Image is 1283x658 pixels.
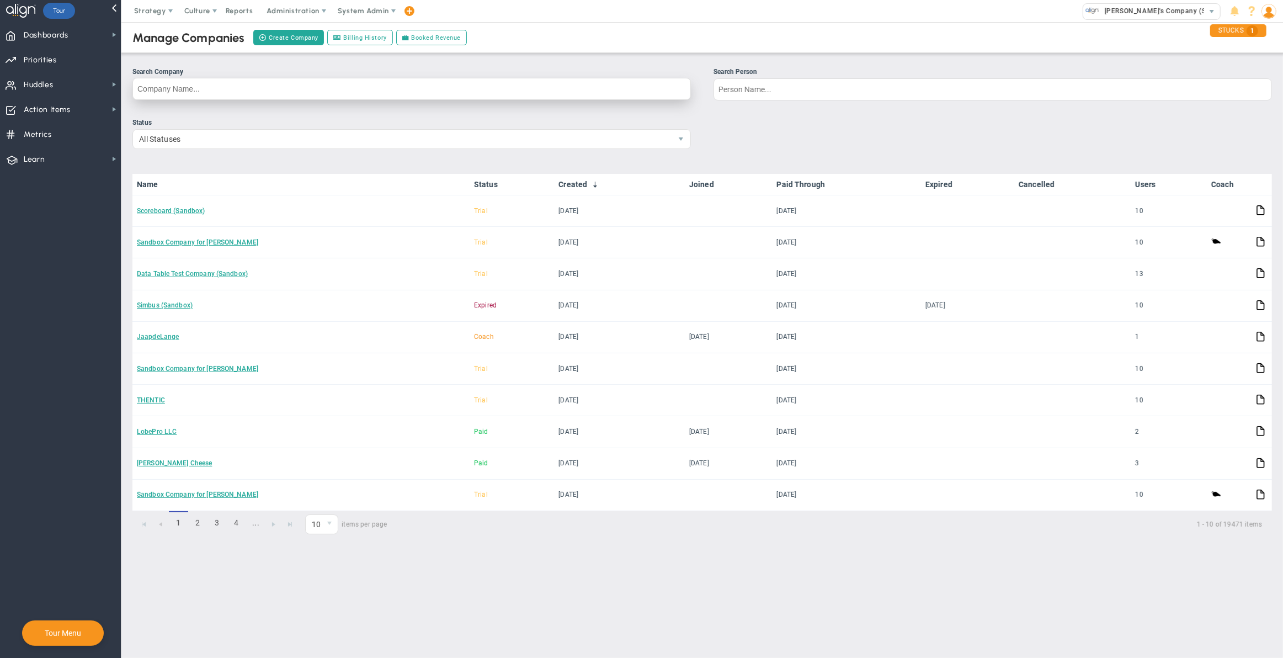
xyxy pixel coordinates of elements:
span: 1 [1247,25,1258,36]
a: Name [137,180,465,189]
a: JaapdeLange [137,333,179,341]
td: [DATE] [772,290,920,322]
td: 3 [1131,448,1207,480]
td: 1 [1131,322,1207,353]
a: Sandbox Company for [PERSON_NAME] [137,238,258,246]
a: Coach [1211,180,1247,189]
td: 10 [1131,195,1207,227]
a: Go to the next page [265,516,282,533]
span: Strategy [134,7,166,15]
a: Data Table Test Company (Sandbox) [137,270,248,278]
td: 10 [1131,480,1207,511]
a: Paid Through [776,180,916,189]
span: System Admin [338,7,389,15]
td: 10 [1131,227,1207,258]
td: [DATE] [772,480,920,511]
a: Sandbox Company for [PERSON_NAME] [137,491,258,498]
span: Trial [474,365,488,373]
span: Huddles [24,73,54,97]
a: Sandbox Company for [PERSON_NAME] [137,365,258,373]
span: 1 [169,511,188,535]
button: Create Company [253,30,324,45]
td: 2 [1131,416,1207,448]
span: Metrics [24,123,52,146]
input: Search Person [714,78,1272,100]
a: THENTIC [137,396,165,404]
span: Trial [474,491,488,498]
a: Scoreboard (Sandbox) [137,207,205,215]
a: Status [474,180,550,189]
span: Trial [474,238,488,246]
input: Search Company [132,78,691,100]
a: Cancelled [1019,180,1126,189]
td: [DATE] [554,385,685,416]
span: 10 [306,515,322,534]
td: [DATE] [554,480,685,511]
span: select [1204,4,1220,19]
td: [DATE] [685,448,773,480]
span: Dashboards [24,24,68,47]
span: Trial [474,207,488,215]
a: [PERSON_NAME] Cheese [137,459,212,467]
a: Go to the last page [282,516,299,533]
span: Expired [474,301,497,309]
div: Status [132,118,691,128]
td: [DATE] [685,416,773,448]
img: 33318.Company.photo [1085,4,1099,18]
a: Created [558,180,680,189]
td: [DATE] [554,258,685,290]
a: Simbus (Sandbox) [137,301,193,309]
div: Search Person [714,67,1272,77]
td: [DATE] [554,353,685,385]
span: 0 [305,514,338,534]
div: STUCKS [1210,24,1266,37]
td: [DATE] [685,322,773,353]
td: [DATE] [554,290,685,322]
td: [DATE] [554,416,685,448]
a: Users [1135,180,1202,189]
td: [DATE] [772,385,920,416]
td: [DATE] [554,448,685,480]
div: Search Company [132,67,691,77]
a: LobePro LLC [137,428,177,436]
td: [DATE] [772,322,920,353]
td: [DATE] [921,290,1014,322]
a: Expired [925,180,1010,189]
span: Trial [474,396,488,404]
td: 13 [1131,258,1207,290]
td: [DATE] [772,448,920,480]
a: Billing History [327,30,393,45]
span: Culture [184,7,210,15]
a: Joined [689,180,768,189]
a: Booked Revenue [396,30,467,45]
td: [DATE] [554,322,685,353]
td: [DATE] [772,258,920,290]
span: Trial [474,270,488,278]
img: 48978.Person.photo [1261,4,1276,19]
a: ... [246,511,265,535]
a: 3 [207,511,227,535]
span: items per page [305,514,387,534]
span: Action Items [24,98,71,121]
td: [DATE] [772,195,920,227]
td: [DATE] [772,353,920,385]
td: [DATE] [772,227,920,258]
td: 10 [1131,353,1207,385]
span: [PERSON_NAME]'s Company (Sandbox) [1099,4,1233,18]
td: [DATE] [554,227,685,258]
td: 10 [1131,385,1207,416]
span: select [672,130,690,148]
span: Coach [474,333,494,341]
span: Paid [474,428,488,436]
td: 10 [1131,290,1207,322]
a: 2 [188,511,207,535]
span: Administration [267,7,319,15]
button: Tour Menu [41,628,84,638]
td: [DATE] [554,195,685,227]
span: All Statuses [133,130,672,148]
td: [DATE] [772,416,920,448]
span: 1 - 10 of 19471 items [401,518,1262,531]
span: Priorities [24,49,57,72]
span: Paid [474,459,488,467]
div: Manage Companies [132,30,245,45]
